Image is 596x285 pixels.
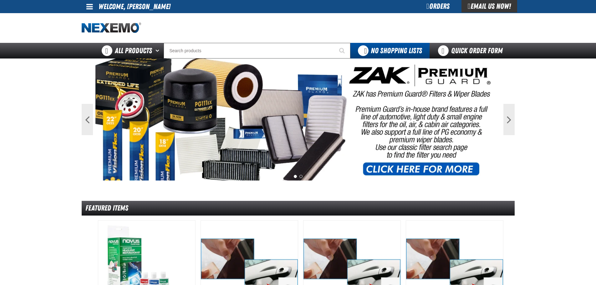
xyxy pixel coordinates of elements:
[503,104,515,135] button: Next
[82,23,141,33] img: Nexemo logo
[164,43,350,59] input: Search
[82,104,93,135] button: Previous
[115,45,152,56] span: All Products
[153,43,164,59] button: Open All Products pages
[294,175,297,178] button: 1 of 2
[430,43,514,59] a: Quick Order Form
[82,201,515,216] div: Featured Items
[95,59,501,181] img: PG Filters & Wipers
[335,43,350,59] button: Start Searching
[371,46,422,55] span: No Shopping Lists
[350,43,430,59] button: You do not have available Shopping Lists. Open to Create a New List
[299,175,303,178] button: 2 of 2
